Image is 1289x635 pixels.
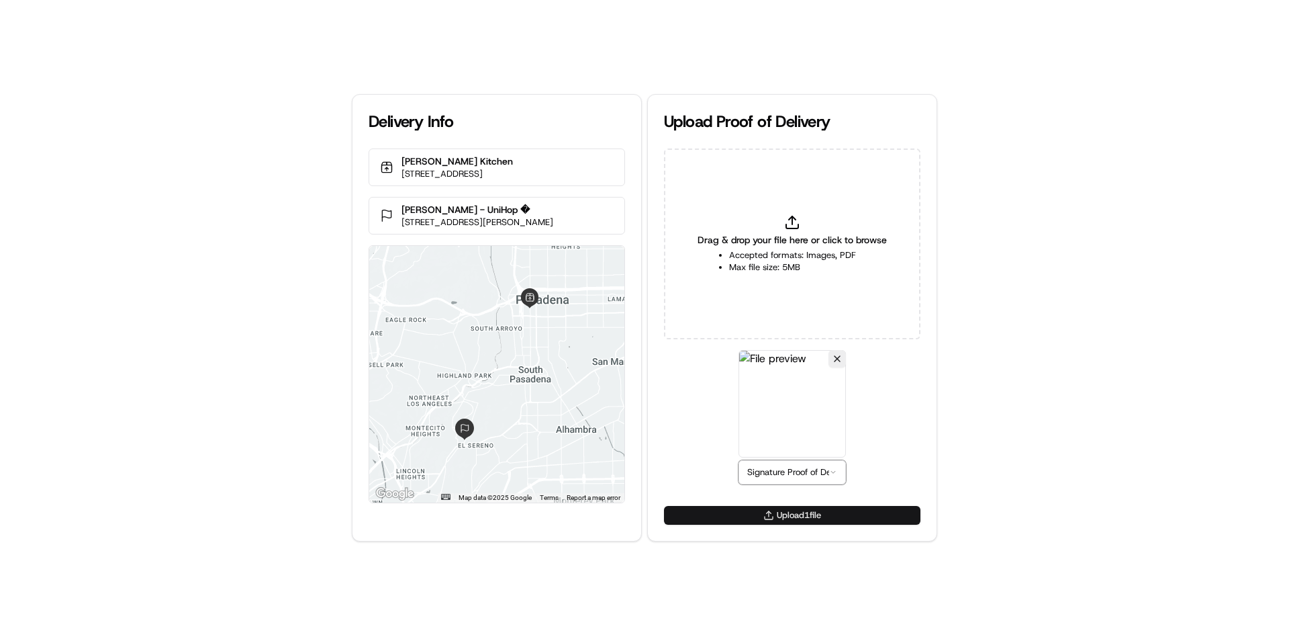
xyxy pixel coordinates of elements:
li: Accepted formats: Images, PDF [729,249,856,261]
span: Map data ©2025 Google [459,494,532,501]
p: [PERSON_NAME] Kitchen [401,155,513,168]
li: Max file size: 5MB [729,261,856,273]
img: File preview [738,350,846,458]
img: Google [373,485,417,503]
div: Delivery Info [369,111,625,132]
a: Open this area in Google Maps (opens a new window) [373,485,417,503]
a: Terms [540,494,559,501]
a: Report a map error [567,494,620,501]
button: Keyboard shortcuts [441,494,450,500]
button: Upload1file [664,506,920,525]
span: Drag & drop your file here or click to browse [698,233,887,247]
p: [STREET_ADDRESS][PERSON_NAME] [401,216,553,228]
p: [PERSON_NAME] - UniHop � [401,203,553,216]
p: [STREET_ADDRESS] [401,168,513,180]
div: Upload Proof of Delivery [664,111,920,132]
